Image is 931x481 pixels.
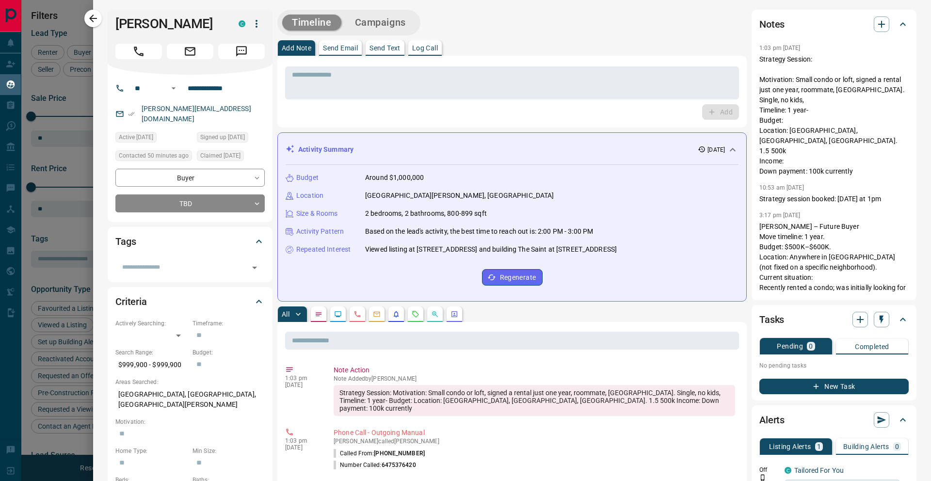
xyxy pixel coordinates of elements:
p: [DATE] [285,444,319,451]
p: [PERSON_NAME] – Future Buyer Move timeline: 1 year. Budget: $500K–$600K. Location: Anywhere in [G... [759,222,909,323]
p: Strategy Session: Motivation: Small condo or loft, signed a rental just one year, roommate, [GEOG... [759,54,909,176]
div: Activity Summary[DATE] [286,141,738,159]
p: Timeframe: [193,319,265,328]
p: [DATE] [707,145,725,154]
svg: Calls [353,310,361,318]
p: [DATE] [285,382,319,388]
div: Strategy Session: Motivation: Small condo or loft, signed a rental just one year, roommate, [GEOG... [334,385,735,416]
span: [PHONE_NUMBER] [374,450,425,457]
span: Call [115,44,162,59]
button: New Task [759,379,909,394]
a: Tailored For You [794,466,844,474]
svg: Agent Actions [450,310,458,318]
button: Open [248,261,261,274]
p: No pending tasks [759,358,909,373]
div: Mon Aug 18 2025 [115,150,192,164]
p: Home Type: [115,447,188,455]
h2: Criteria [115,294,147,309]
p: Actively Searching: [115,319,188,328]
p: Viewed listing at [STREET_ADDRESS] and building The Saint at [STREET_ADDRESS] [365,244,617,255]
div: Tue Aug 12 2025 [115,132,192,145]
p: Number Called: [334,461,416,469]
p: Listing Alerts [769,443,811,450]
p: Activity Summary [298,144,353,155]
span: Contacted 50 minutes ago [119,151,189,160]
span: Message [218,44,265,59]
svg: Notes [315,310,322,318]
p: Areas Searched: [115,378,265,386]
p: [GEOGRAPHIC_DATA][PERSON_NAME], [GEOGRAPHIC_DATA] [365,191,554,201]
div: Buyer [115,169,265,187]
div: Notes [759,13,909,36]
h2: Tags [115,234,136,249]
p: 1 [817,443,821,450]
div: condos.ca [239,20,245,27]
h2: Alerts [759,412,785,428]
svg: Listing Alerts [392,310,400,318]
p: [PERSON_NAME] called [PERSON_NAME] [334,438,735,445]
p: Pending [777,343,803,350]
p: Send Text [369,45,401,51]
p: 1:03 pm [285,437,319,444]
button: Open [168,82,179,94]
svg: Opportunities [431,310,439,318]
svg: Push Notification Only [759,474,766,481]
p: Location [296,191,323,201]
p: All [282,311,289,318]
p: Around $1,000,000 [365,173,424,183]
p: Min Size: [193,447,265,455]
div: Alerts [759,408,909,432]
div: Tasks [759,308,909,331]
div: Wed Aug 13 2025 [197,150,265,164]
p: 0 [895,443,899,450]
p: Send Email [323,45,358,51]
p: $999,900 - $999,900 [115,357,188,373]
span: Active [DATE] [119,132,153,142]
p: Called From: [334,449,425,458]
div: Tue Aug 12 2025 [197,132,265,145]
span: Claimed [DATE] [200,151,241,160]
p: Completed [855,343,889,350]
p: Building Alerts [843,443,889,450]
svg: Email Verified [128,111,135,117]
button: Campaigns [345,15,416,31]
p: Repeated Interest [296,244,351,255]
button: Timeline [282,15,341,31]
span: Email [167,44,213,59]
p: Motivation: [115,417,265,426]
p: Phone Call - Outgoing Manual [334,428,735,438]
div: condos.ca [785,467,791,474]
p: Based on the lead's activity, the best time to reach out is: 2:00 PM - 3:00 PM [365,226,593,237]
p: Off [759,465,779,474]
div: TBD [115,194,265,212]
p: Budget: [193,348,265,357]
p: Strategy session booked: [DATE] at 1pm [759,194,909,204]
svg: Emails [373,310,381,318]
p: Note Added by [PERSON_NAME] [334,375,735,382]
p: 1:03 pm [DATE] [759,45,801,51]
p: 10:53 am [DATE] [759,184,804,191]
p: Log Call [412,45,438,51]
p: 3:17 pm [DATE] [759,212,801,219]
p: Note Action [334,365,735,375]
button: Regenerate [482,269,543,286]
p: Budget [296,173,319,183]
p: [GEOGRAPHIC_DATA], [GEOGRAPHIC_DATA], [GEOGRAPHIC_DATA][PERSON_NAME] [115,386,265,413]
svg: Requests [412,310,419,318]
a: [PERSON_NAME][EMAIL_ADDRESS][DOMAIN_NAME] [142,105,251,123]
p: 0 [809,343,813,350]
svg: Lead Browsing Activity [334,310,342,318]
div: Criteria [115,290,265,313]
div: Tags [115,230,265,253]
span: 6475376420 [382,462,416,468]
h2: Notes [759,16,785,32]
p: Size & Rooms [296,208,338,219]
p: Add Note [282,45,311,51]
h2: Tasks [759,312,784,327]
p: 2 bedrooms, 2 bathrooms, 800-899 sqft [365,208,487,219]
p: 1:03 pm [285,375,319,382]
h1: [PERSON_NAME] [115,16,224,32]
p: Activity Pattern [296,226,344,237]
span: Signed up [DATE] [200,132,245,142]
p: Search Range: [115,348,188,357]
